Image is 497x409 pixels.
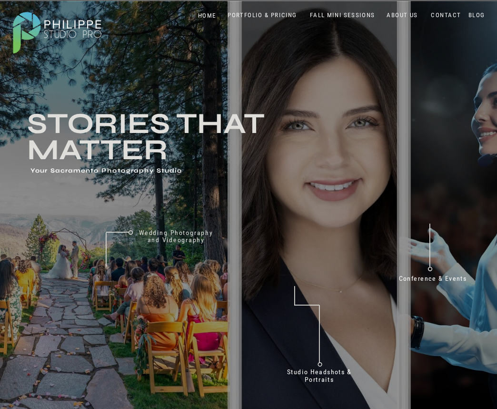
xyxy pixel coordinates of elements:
[277,368,361,386] a: Studio Headshots & Portraits
[225,11,300,19] a: PORTFOLIO & PRICING
[429,11,463,19] a: CONTACT
[189,11,225,20] a: HOME
[393,275,473,286] a: Conference & Events
[27,111,295,161] h3: Stories that Matter
[308,11,377,19] a: FALL MINI SESSIONS
[30,167,192,175] h1: Your Sacramento Photography Studio
[467,11,487,19] a: BLOG
[385,11,420,19] a: ABOUT US
[332,319,443,342] p: 70+ 5 Star reviews on Google & Yelp
[133,229,219,252] a: Wedding Photography and Videography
